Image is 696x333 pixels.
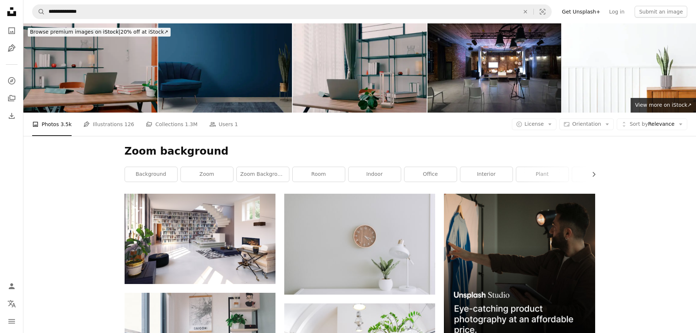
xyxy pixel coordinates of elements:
a: zoom background office [237,167,289,182]
a: Collections 1.3M [146,113,197,136]
span: Sort by [630,121,648,127]
span: Browse premium images on iStock | [30,29,120,35]
button: License [512,118,557,130]
img: Modern seminar space in convention center [427,23,562,113]
a: View more on iStock↗ [631,98,696,113]
a: indoor [349,167,401,182]
button: Language [4,296,19,311]
button: scroll list to the right [587,167,595,182]
a: office [404,167,457,182]
span: 20% off at iStock ↗ [30,29,168,35]
button: Menu [4,314,19,329]
button: Visual search [534,5,551,19]
a: Log in / Sign up [4,279,19,294]
a: Illustrations 126 [83,113,134,136]
a: Get Unsplash+ [558,6,605,18]
a: Explore [4,73,19,88]
span: View more on iStock ↗ [635,102,692,108]
button: Orientation [559,118,614,130]
span: 1 [235,120,238,128]
form: Find visuals sitewide [32,4,552,19]
a: zoom [181,167,233,182]
a: Users 1 [209,113,238,136]
span: Relevance [630,121,674,128]
a: modern living interior. 3d rendering concept design [125,235,275,242]
img: Table with Laptop and Studying Supplies, Ready for Upcoming Online Class. [23,23,157,113]
a: room [293,167,345,182]
button: Sort byRelevance [617,118,687,130]
a: Log in [605,6,629,18]
img: Table with Laptop and Studying Supplies, Ready for Upcoming Online Class. [293,23,427,113]
a: Download History [4,109,19,123]
img: white desk lamp beside green plant [284,194,435,295]
button: Search Unsplash [33,5,45,19]
img: Snake plant in a gray plant pot on a wooden cabinet [562,23,696,113]
a: Collections [4,91,19,106]
a: white desk lamp beside green plant [284,241,435,247]
img: Retro living room interior design [158,23,292,113]
img: modern living interior. 3d rendering concept design [125,194,275,284]
a: interior [460,167,513,182]
button: Submit an image [635,6,687,18]
a: Browse premium images on iStock|20% off at iStock↗ [23,23,175,41]
a: grey [572,167,624,182]
span: Orientation [572,121,601,127]
h1: Zoom background [125,145,595,158]
a: Photos [4,23,19,38]
span: 126 [125,120,134,128]
a: Illustrations [4,41,19,56]
button: Clear [517,5,533,19]
a: plant [516,167,568,182]
span: License [525,121,544,127]
span: 1.3M [185,120,197,128]
a: background [125,167,177,182]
